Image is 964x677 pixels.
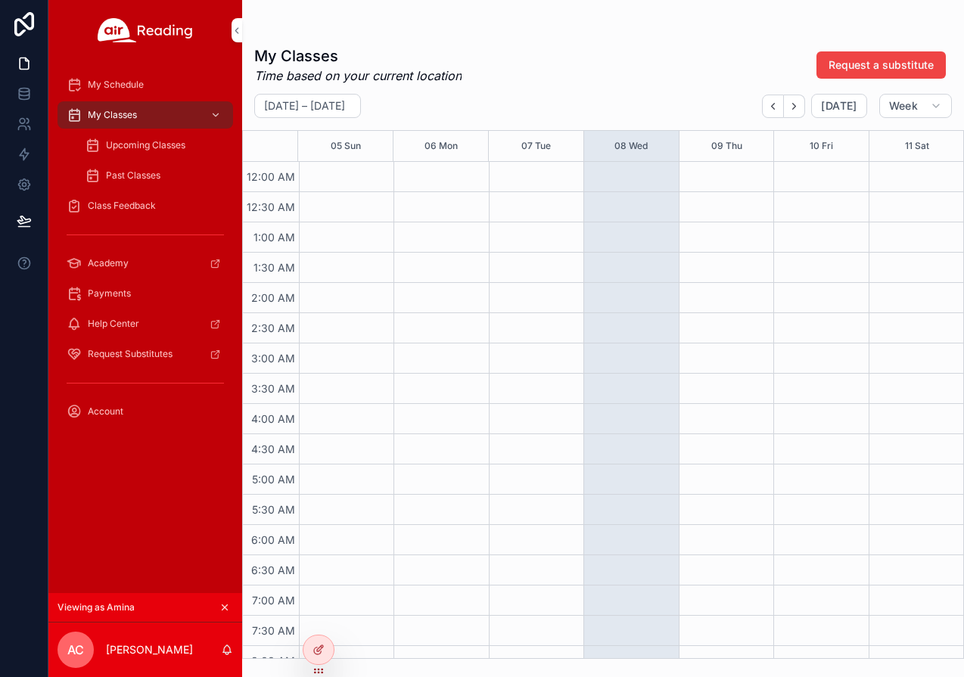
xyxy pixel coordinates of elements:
[247,321,299,334] span: 2:30 AM
[810,131,833,161] button: 10 Fri
[250,231,299,244] span: 1:00 AM
[76,132,233,159] a: Upcoming Classes
[67,641,84,659] span: AC
[48,61,242,445] div: scrollable content
[58,250,233,277] a: Academy
[879,94,952,118] button: Week
[250,261,299,274] span: 1:30 AM
[247,533,299,546] span: 6:00 AM
[88,257,129,269] span: Academy
[88,287,131,300] span: Payments
[614,131,648,161] button: 08 Wed
[521,131,551,161] button: 07 Tue
[58,101,233,129] a: My Classes
[243,170,299,183] span: 12:00 AM
[331,131,361,161] button: 05 Sun
[247,654,299,667] span: 8:00 AM
[58,601,135,613] span: Viewing as Amina
[248,503,299,516] span: 5:30 AM
[58,71,233,98] a: My Schedule
[762,95,784,118] button: Back
[58,340,233,368] a: Request Substitutes
[424,131,458,161] button: 06 Mon
[88,200,156,212] span: Class Feedback
[106,139,185,151] span: Upcoming Classes
[247,443,299,455] span: 4:30 AM
[829,57,934,73] span: Request a substitute
[821,99,857,113] span: [DATE]
[88,318,139,330] span: Help Center
[88,348,173,360] span: Request Substitutes
[247,352,299,365] span: 3:00 AM
[243,200,299,213] span: 12:30 AM
[58,398,233,425] a: Account
[816,51,946,79] button: Request a substitute
[58,310,233,337] a: Help Center
[248,473,299,486] span: 5:00 AM
[248,594,299,607] span: 7:00 AM
[247,412,299,425] span: 4:00 AM
[106,169,160,182] span: Past Classes
[248,624,299,637] span: 7:30 AM
[905,131,929,161] button: 11 Sat
[254,67,462,85] em: Time based on your current location
[247,291,299,304] span: 2:00 AM
[58,280,233,307] a: Payments
[811,94,866,118] button: [DATE]
[247,564,299,576] span: 6:30 AM
[264,98,345,113] h2: [DATE] – [DATE]
[711,131,742,161] button: 09 Thu
[98,18,193,42] img: App logo
[58,192,233,219] a: Class Feedback
[247,382,299,395] span: 3:30 AM
[88,79,144,91] span: My Schedule
[88,109,137,121] span: My Classes
[88,405,123,418] span: Account
[106,642,193,657] p: [PERSON_NAME]
[784,95,805,118] button: Next
[76,162,233,189] a: Past Classes
[889,99,918,113] span: Week
[254,45,462,67] h1: My Classes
